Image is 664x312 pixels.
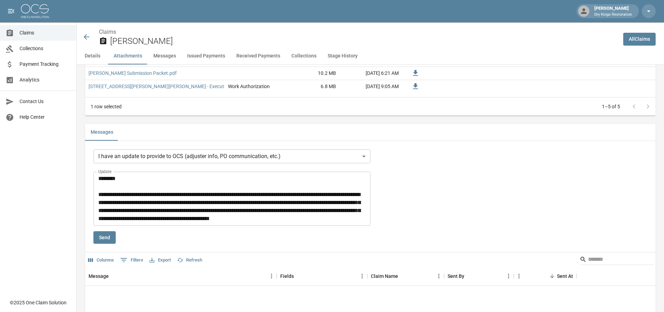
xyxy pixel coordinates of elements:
span: Analytics [20,76,71,84]
div: Sent At [514,266,577,286]
a: [PERSON_NAME] Submission Packet.pdf [89,70,177,77]
div: Work Authorization [228,83,270,90]
button: Export [148,255,173,266]
button: Select columns [86,255,116,266]
button: Sort [294,271,304,281]
div: Message [85,266,277,286]
div: [PERSON_NAME] [592,5,635,17]
button: Messages [148,48,182,64]
div: I have an update to provide to OCS (adjuster info, PO communication, etc.) [93,149,371,163]
button: Show filters [119,255,145,266]
button: Refresh [175,255,204,266]
button: Received Payments [231,48,286,64]
a: [STREET_ADDRESS][PERSON_NAME][PERSON_NAME] - Executed Contract.pdf [89,83,258,90]
button: Menu [357,271,367,281]
button: open drawer [4,4,18,18]
p: Dry Kings Restoration [594,12,632,18]
div: Message [89,266,109,286]
div: Claim Name [367,266,444,286]
button: Send [93,231,116,244]
button: Stage History [322,48,363,64]
button: Sort [109,271,119,281]
div: 6.8 MB [287,80,339,93]
span: Payment Tracking [20,61,71,68]
div: anchor tabs [77,48,664,64]
div: 10.2 MB [287,67,339,80]
button: Menu [503,271,514,281]
button: Messages [85,124,119,141]
p: 1–5 of 5 [602,103,620,110]
div: Sent By [444,266,514,286]
div: [DATE] 9:05 AM [339,80,402,93]
button: Details [77,48,108,64]
div: Search [580,254,654,266]
a: AllClaims [623,33,656,46]
h2: [PERSON_NAME] [110,36,618,46]
label: Update [98,169,112,174]
button: Sort [398,271,408,281]
span: Collections [20,45,71,52]
button: Issued Payments [182,48,231,64]
div: Sent By [448,266,464,286]
img: ocs-logo-white-transparent.png [21,4,49,18]
div: Fields [277,266,367,286]
button: Sort [547,271,557,281]
div: Fields [280,266,294,286]
span: Contact Us [20,98,71,105]
button: Sort [464,271,474,281]
div: related-list tabs [85,124,656,141]
div: 1 row selected [91,103,122,110]
button: Menu [266,271,277,281]
div: Claim Name [371,266,398,286]
div: © 2025 One Claim Solution [10,299,67,306]
button: Menu [514,271,524,281]
button: Attachments [108,48,148,64]
nav: breadcrumb [99,28,618,36]
a: Claims [99,29,116,35]
button: Menu [434,271,444,281]
div: [DATE] 6:21 AM [339,67,402,80]
span: Help Center [20,114,71,121]
button: Collections [286,48,322,64]
div: Sent At [557,266,573,286]
span: Claims [20,29,71,37]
